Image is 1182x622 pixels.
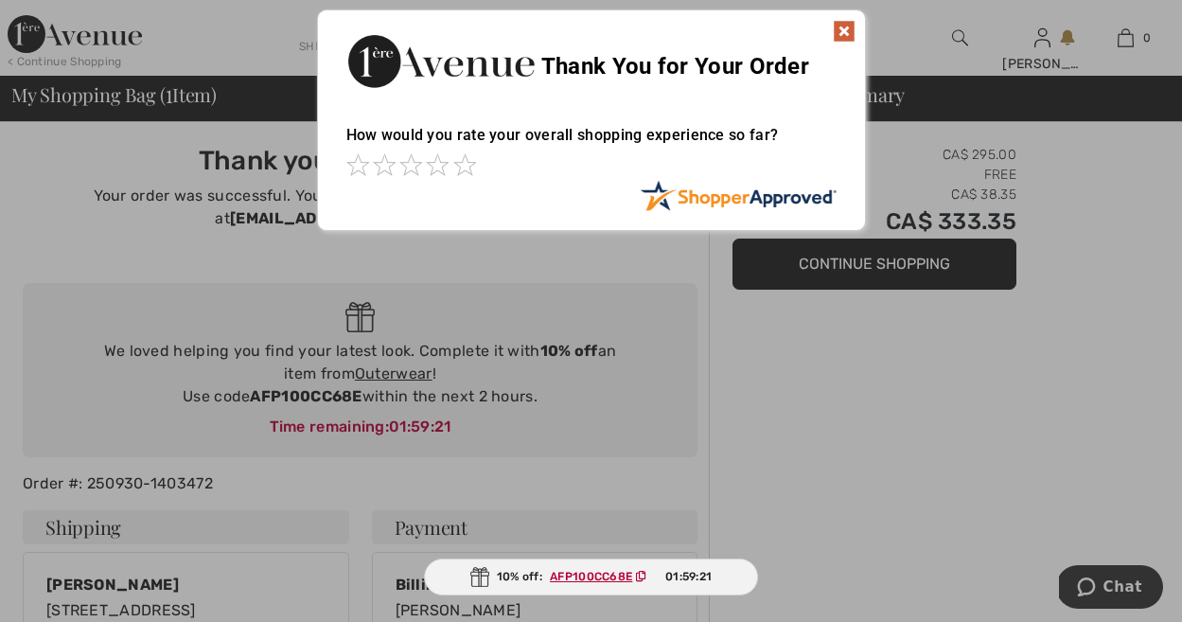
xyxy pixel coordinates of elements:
[470,567,489,587] img: Gift.svg
[541,53,809,80] span: Thank You for Your Order
[550,570,632,583] ins: AFP100CC68E
[424,559,759,595] div: 10% off:
[346,29,536,93] img: Thank You for Your Order
[346,107,837,180] div: How would you rate your overall shopping experience so far?
[833,20,856,43] img: x
[44,13,83,30] span: Chat
[665,568,712,585] span: 01:59:21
